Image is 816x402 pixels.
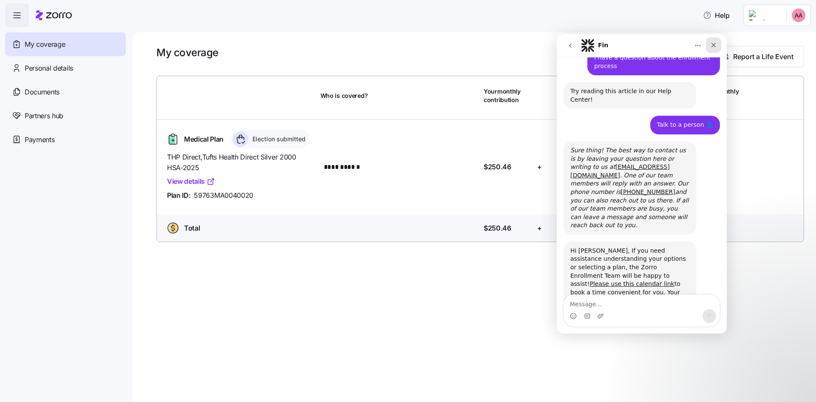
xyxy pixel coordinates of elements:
[25,111,63,121] span: Partners hub
[7,208,163,311] div: Brenda says…
[146,275,159,289] button: Send a message…
[25,87,59,97] span: Documents
[733,51,793,62] span: Report a Life Event
[194,190,253,201] span: 59763MA0040020
[5,104,126,128] a: Partners hub
[709,46,804,67] button: Report a Life Event
[484,223,511,234] span: $250.46
[25,134,54,145] span: Payments
[156,46,218,59] h1: My coverage
[537,162,542,172] span: +
[5,56,126,80] a: Personal details
[792,9,805,22] img: 8f6ddf205d3a4cb90988111ae25d5134
[5,80,126,104] a: Documents
[25,39,65,50] span: My coverage
[696,7,737,24] button: Help
[7,261,163,275] textarea: Message…
[167,152,314,173] span: THP Direct , Tufts Health Direct Silver 2000 HSA-2025
[320,91,368,100] span: Who is covered?
[13,279,20,285] button: Emoji picker
[184,223,200,234] span: Total
[27,279,34,285] button: Gif picker
[33,246,117,253] a: Please use this calendar link
[25,63,73,74] span: Personal details
[250,135,306,143] span: Election submitted
[7,208,139,293] div: Hi [PERSON_NAME], If you need assistance understanding your options or selecting a plan, the Zorr...
[167,176,215,187] a: View details
[557,34,727,334] iframe: Intercom live chat
[484,87,531,105] span: Your monthly contribution
[5,128,126,151] a: Payments
[40,279,47,285] button: Upload attachment
[14,213,133,288] div: Hi [PERSON_NAME], If you need assistance understanding your options or selecting a plan, the Zorr...
[167,190,190,201] span: Plan ID:
[537,223,542,234] span: +
[184,134,224,145] span: Medical Plan
[484,162,511,172] span: $250.46
[703,10,730,20] span: Help
[749,10,779,20] img: Employer logo
[5,32,126,56] a: My coverage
